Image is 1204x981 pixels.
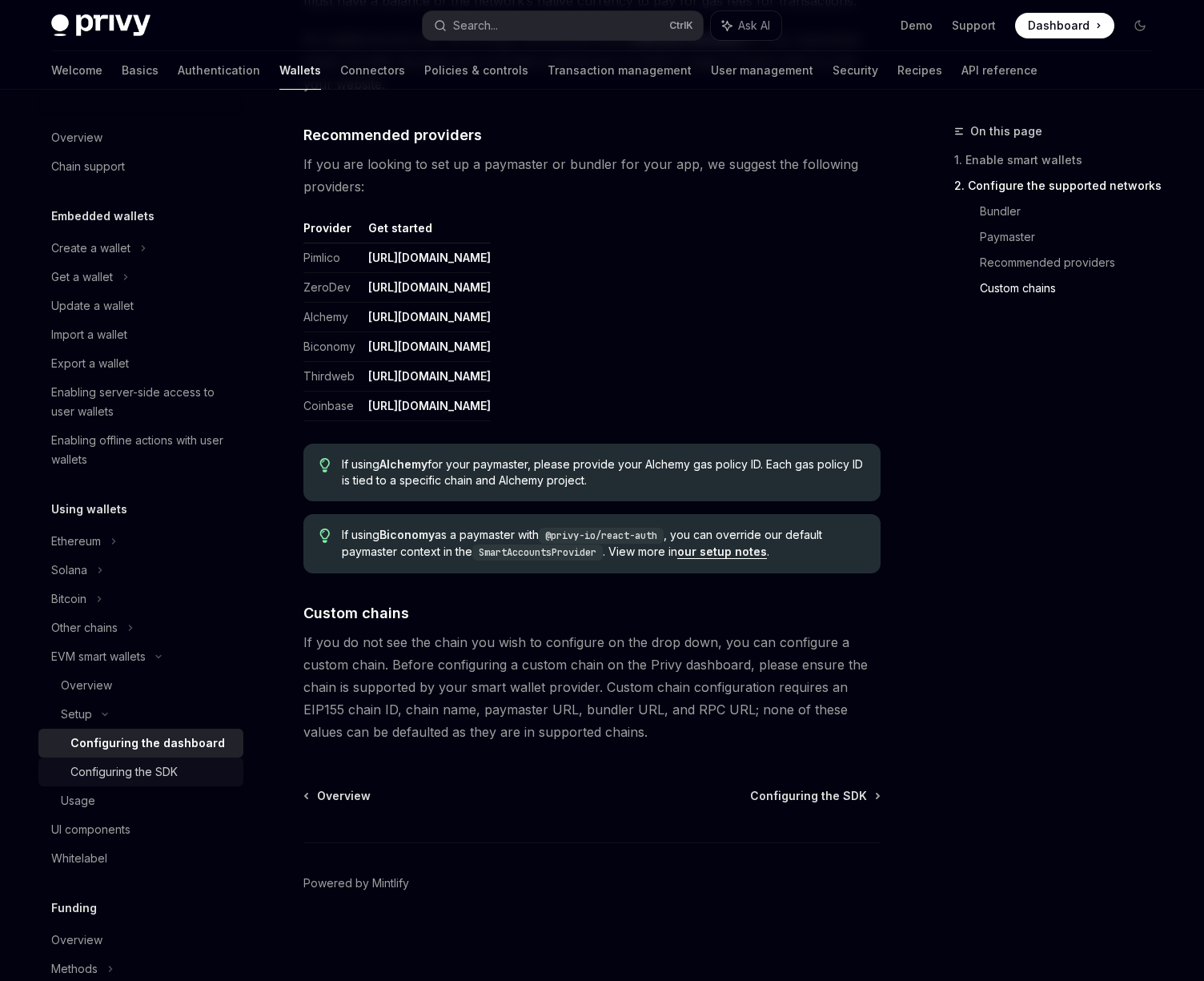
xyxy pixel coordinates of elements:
div: Setup [61,705,92,724]
a: Configuring the dashboard [38,729,243,758]
span: If you do not see the chain you wish to configure on the drop down, you can configure a custom ch... [303,631,881,743]
a: Basics [122,51,159,90]
div: Solana [51,561,87,580]
th: Get started [362,220,491,243]
span: If using as a paymaster with , you can override our default paymaster context in the . View more ... [342,527,865,561]
a: Paymaster [980,224,1166,250]
div: Search... [453,16,498,35]
svg: Tip [319,529,331,543]
span: Recommended providers [303,124,482,146]
a: Usage [38,786,243,815]
a: Chain support [38,152,243,181]
a: our setup notes [677,545,767,559]
span: Ask AI [738,18,770,34]
div: Enabling server-side access to user wallets [51,383,234,421]
div: Usage [61,791,95,810]
span: Ctrl K [669,19,693,32]
div: Enabling offline actions with user wallets [51,431,234,469]
a: Support [952,18,996,34]
a: Recommended providers [980,250,1166,275]
td: Pimlico [303,243,362,273]
strong: Alchemy [379,457,427,471]
div: Configuring the dashboard [70,734,225,753]
a: Demo [901,18,933,34]
a: Connectors [340,51,405,90]
div: Methods [51,959,98,979]
div: UI components [51,820,130,839]
a: Dashboard [1015,13,1114,38]
a: Update a wallet [38,291,243,320]
a: Transaction management [548,51,692,90]
div: Update a wallet [51,296,134,316]
div: Chain support [51,157,125,176]
a: Enabling offline actions with user wallets [38,426,243,474]
div: Overview [51,128,102,147]
div: Whitelabel [51,849,107,868]
a: Whitelabel [38,844,243,873]
a: Configuring the SDK [38,758,243,786]
span: Custom chains [303,602,409,624]
svg: Tip [319,458,331,472]
div: Export a wallet [51,354,129,373]
div: Create a wallet [51,239,130,258]
div: Get a wallet [51,267,113,287]
div: Overview [61,676,112,695]
span: Overview [317,788,371,804]
a: Overview [38,671,243,700]
a: 2. Configure the supported networks [954,173,1166,199]
th: Provider [303,220,362,243]
a: [URL][DOMAIN_NAME] [368,280,491,295]
a: Overview [305,788,371,804]
span: On this page [970,122,1042,141]
a: Enabling server-side access to user wallets [38,378,243,426]
a: Overview [38,926,243,955]
h5: Using wallets [51,500,127,519]
a: [URL][DOMAIN_NAME] [368,310,491,324]
td: Alchemy [303,303,362,332]
a: [URL][DOMAIN_NAME] [368,399,491,413]
span: Dashboard [1028,18,1090,34]
a: Bundler [980,199,1166,224]
div: Import a wallet [51,325,127,344]
a: Powered by Mintlify [303,875,409,891]
div: Configuring the SDK [70,762,178,782]
a: Authentication [178,51,260,90]
button: Search...CtrlK [423,11,703,40]
a: Import a wallet [38,320,243,349]
a: Security [833,51,878,90]
h5: Funding [51,899,97,918]
a: [URL][DOMAIN_NAME] [368,369,491,384]
a: Overview [38,123,243,152]
a: Export a wallet [38,349,243,378]
td: ZeroDev [303,273,362,303]
a: Wallets [279,51,321,90]
h5: Embedded wallets [51,207,155,226]
a: UI components [38,815,243,844]
div: Other chains [51,618,118,637]
a: Welcome [51,51,102,90]
span: Configuring the SDK [750,788,867,804]
code: SmartAccountsProvider [472,545,603,561]
strong: Biconomy [379,528,435,541]
a: User management [711,51,813,90]
a: Configuring the SDK [750,788,879,804]
td: Thirdweb [303,362,362,392]
a: Policies & controls [424,51,528,90]
a: [URL][DOMAIN_NAME] [368,340,491,354]
div: Bitcoin [51,589,86,609]
td: Coinbase [303,392,362,421]
div: Overview [51,931,102,950]
img: dark logo [51,14,150,37]
span: If using for your paymaster, please provide your Alchemy gas policy ID. Each gas policy ID is tie... [342,456,865,488]
td: Biconomy [303,332,362,362]
button: Ask AI [711,11,781,40]
a: 1. Enable smart wallets [954,147,1166,173]
a: [URL][DOMAIN_NAME] [368,251,491,265]
a: Recipes [897,51,942,90]
a: API reference [961,51,1037,90]
code: @privy-io/react-auth [539,528,664,544]
a: Custom chains [980,275,1166,301]
button: Toggle dark mode [1127,13,1153,38]
div: EVM smart wallets [51,647,146,666]
div: Ethereum [51,532,101,551]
